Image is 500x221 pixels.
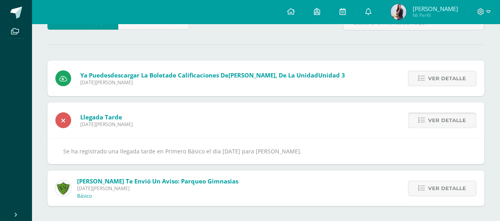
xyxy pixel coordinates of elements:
span: Ya puedes de calificaciones de , de la unidad [80,71,345,79]
span: descargar la boleta [110,71,169,79]
span: [DATE][PERSON_NAME] [80,79,345,86]
span: [PERSON_NAME] te envió un aviso: Parqueo Gimnasias [77,177,238,185]
span: [PERSON_NAME] [228,71,275,79]
span: [PERSON_NAME] [412,5,458,13]
span: [DATE][PERSON_NAME] [80,121,133,128]
img: c7e4502288b633c389763cda5c4117dc.png [55,180,71,196]
span: Ver detalle [428,181,466,196]
span: [DATE][PERSON_NAME] [77,185,238,192]
span: Llegada tarde [80,113,133,121]
span: Unidad 3 [318,71,345,79]
img: eda8dc9bbfa61f250e8d50e0fe3af68c.png [391,4,406,20]
span: Mi Perfil [412,12,458,19]
p: Básico [77,193,92,199]
span: Ver detalle [428,71,466,86]
span: Ver detalle [428,113,466,128]
div: Se ha registrado una llegada tarde en Primero Básico el día [DATE] para [PERSON_NAME]. [63,146,468,156]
